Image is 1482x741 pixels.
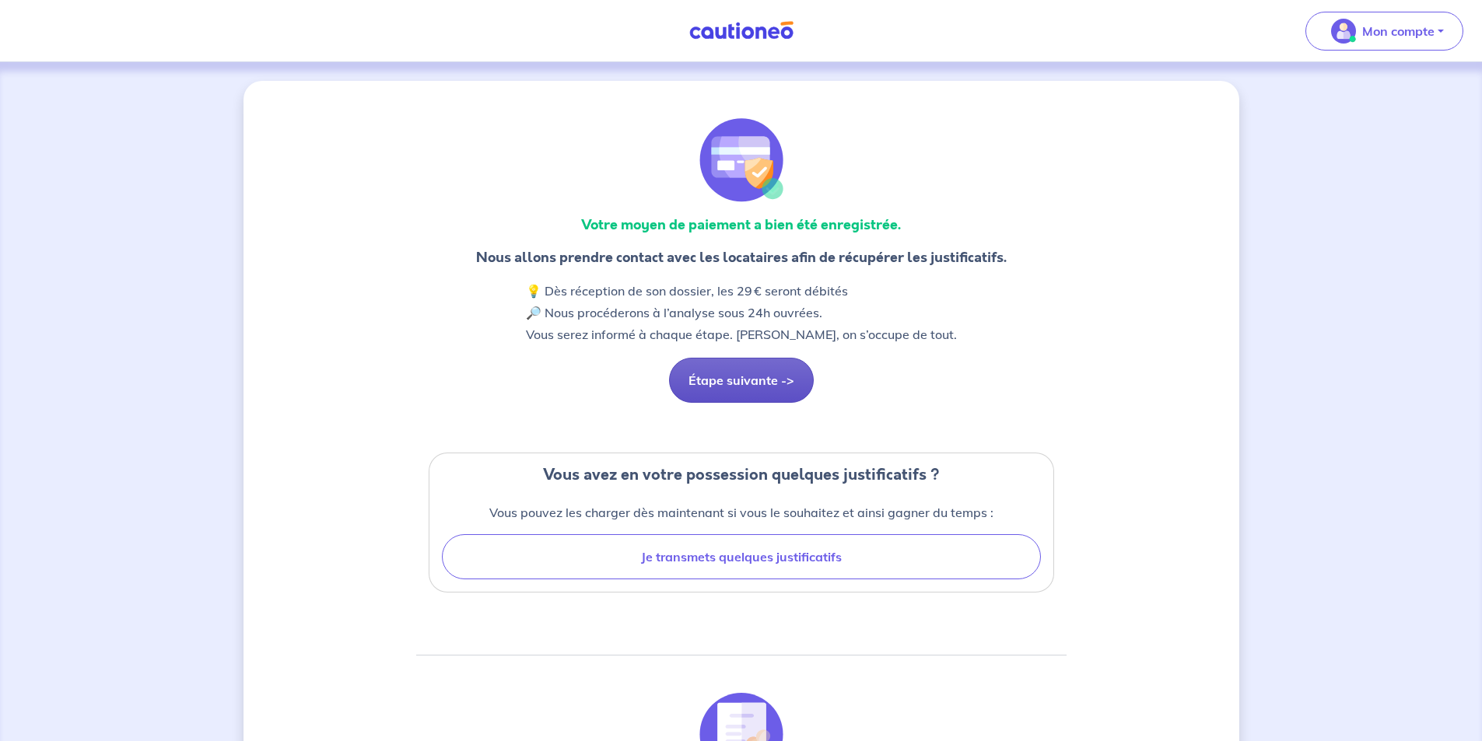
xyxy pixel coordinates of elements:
img: tab_domain_overview_orange.svg [63,90,75,103]
div: v 4.0.25 [44,25,76,37]
p: Mon compte [1362,22,1435,40]
img: website_grey.svg [25,40,37,53]
img: illu_credit_card_valid.svg [699,118,783,202]
button: Étape suivante -> [669,358,814,403]
img: tab_keywords_by_traffic_grey.svg [177,90,189,103]
p: Nous allons prendre contact avec les locataires afin de récupérer les justificatifs. [476,247,1007,267]
button: illu_account_valid_menu.svgMon compte [1305,12,1463,51]
button: Je transmets quelques justificatifs [442,534,1041,579]
div: Vous avez en votre possession quelques justificatifs ? [429,466,1053,484]
p: 💡 Dès réception de son dossier, les 29 € seront débités 🔎 Nous procéderons à l’analyse sous 24h o... [526,280,957,345]
div: Domaine [80,92,120,102]
img: Cautioneo [683,21,800,40]
img: illu_account_valid_menu.svg [1331,19,1356,44]
p: Vous pouvez les charger dès maintenant si vous le souhaitez et ainsi gagner du temps : [442,503,1041,522]
img: logo_orange.svg [25,25,37,37]
div: Domaine: [DOMAIN_NAME] [40,40,176,53]
div: Mots-clés [194,92,238,102]
strong: Votre moyen de paiement a bien été enregistrée. [581,215,901,235]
